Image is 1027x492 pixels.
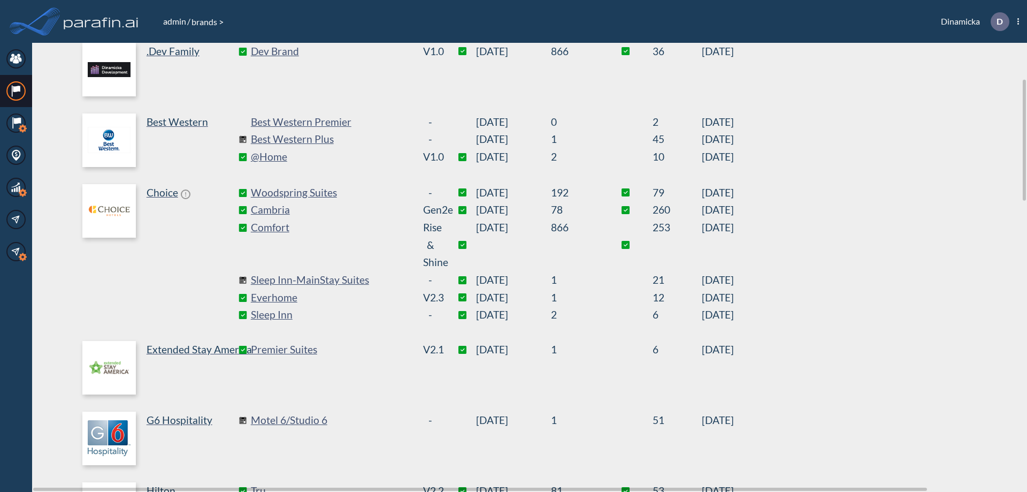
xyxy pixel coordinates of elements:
[423,43,438,60] div: v1.0
[702,341,734,359] span: [DATE]
[82,412,243,465] a: G6 Hospitality
[653,184,702,202] sapn: 79
[251,113,411,131] a: Best Western Premier
[476,201,551,219] span: [DATE]
[702,43,734,60] span: [DATE]
[653,201,702,219] sapn: 260
[251,43,411,60] a: Dev Brand
[251,201,411,219] a: Cambria
[653,341,702,359] sapn: 6
[82,341,136,395] img: logo
[162,16,187,26] a: admin
[702,289,734,307] span: [DATE]
[702,113,734,131] span: [DATE]
[423,113,438,131] div: -
[551,219,599,271] sapn: 866
[551,271,599,289] sapn: 1
[476,306,551,324] span: [DATE]
[423,184,438,202] div: -
[476,271,551,289] span: [DATE]
[147,113,208,131] p: Best Western
[82,341,243,395] a: Extended Stay America
[251,306,411,324] a: Sleep Inn
[653,271,702,289] sapn: 21
[702,148,734,166] span: [DATE]
[476,219,551,271] span: [DATE]
[476,43,551,60] span: [DATE]
[181,190,190,199] span: !
[702,201,734,219] span: [DATE]
[653,306,702,324] sapn: 6
[476,184,551,202] span: [DATE]
[251,412,411,429] a: Motel 6/Studio 6
[82,113,243,167] a: Best Western
[251,341,411,359] a: Premier Suites
[251,148,411,166] a: @Home
[62,11,141,32] img: logo
[997,17,1003,26] p: D
[82,43,243,96] a: .Dev Family
[423,289,438,307] div: v2.3
[653,131,702,148] sapn: 45
[551,184,599,202] sapn: 192
[251,131,411,148] a: Best Western Plus
[476,289,551,307] span: [DATE]
[653,289,702,307] sapn: 12
[239,417,247,425] img: comingSoon
[476,113,551,131] span: [DATE]
[476,148,551,166] span: [DATE]
[423,306,438,324] div: -
[423,201,438,219] div: Gen2e
[251,219,411,271] a: Comfort
[702,412,734,429] span: [DATE]
[653,412,702,429] sapn: 51
[147,43,200,60] p: .Dev Family
[702,219,734,271] span: [DATE]
[925,12,1019,31] div: Dinamicka
[82,184,136,238] img: logo
[551,131,599,148] sapn: 1
[653,219,702,271] sapn: 253
[551,113,599,131] sapn: 0
[82,43,136,96] img: logo
[251,271,411,289] a: Sleep Inn-MainStay Suites
[702,184,734,202] span: [DATE]
[551,412,599,429] sapn: 1
[82,184,243,324] a: Choice!
[551,201,599,219] sapn: 78
[423,219,438,271] div: Rise & Shine
[551,148,599,166] sapn: 2
[251,184,411,202] a: Woodspring Suites
[423,341,438,359] div: v2.1
[423,148,438,166] div: v1.0
[653,148,702,166] sapn: 10
[423,412,438,429] div: -
[551,341,599,359] sapn: 1
[190,17,225,27] span: brands >
[239,135,247,143] img: comingSoon
[551,289,599,307] sapn: 1
[82,412,136,465] img: logo
[702,271,734,289] span: [DATE]
[476,412,551,429] span: [DATE]
[82,113,136,167] img: logo
[702,306,734,324] span: [DATE]
[702,131,734,148] span: [DATE]
[423,131,438,148] div: -
[423,271,438,289] div: -
[476,341,551,359] span: [DATE]
[162,15,190,28] li: /
[147,184,178,202] p: Choice
[653,43,702,60] sapn: 36
[251,289,411,307] a: Everhome
[147,412,212,429] p: G6 Hospitality
[551,306,599,324] sapn: 2
[147,341,252,359] p: Extended Stay America
[653,113,702,131] sapn: 2
[551,43,599,60] sapn: 866
[476,131,551,148] span: [DATE]
[239,276,247,284] img: comingSoon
